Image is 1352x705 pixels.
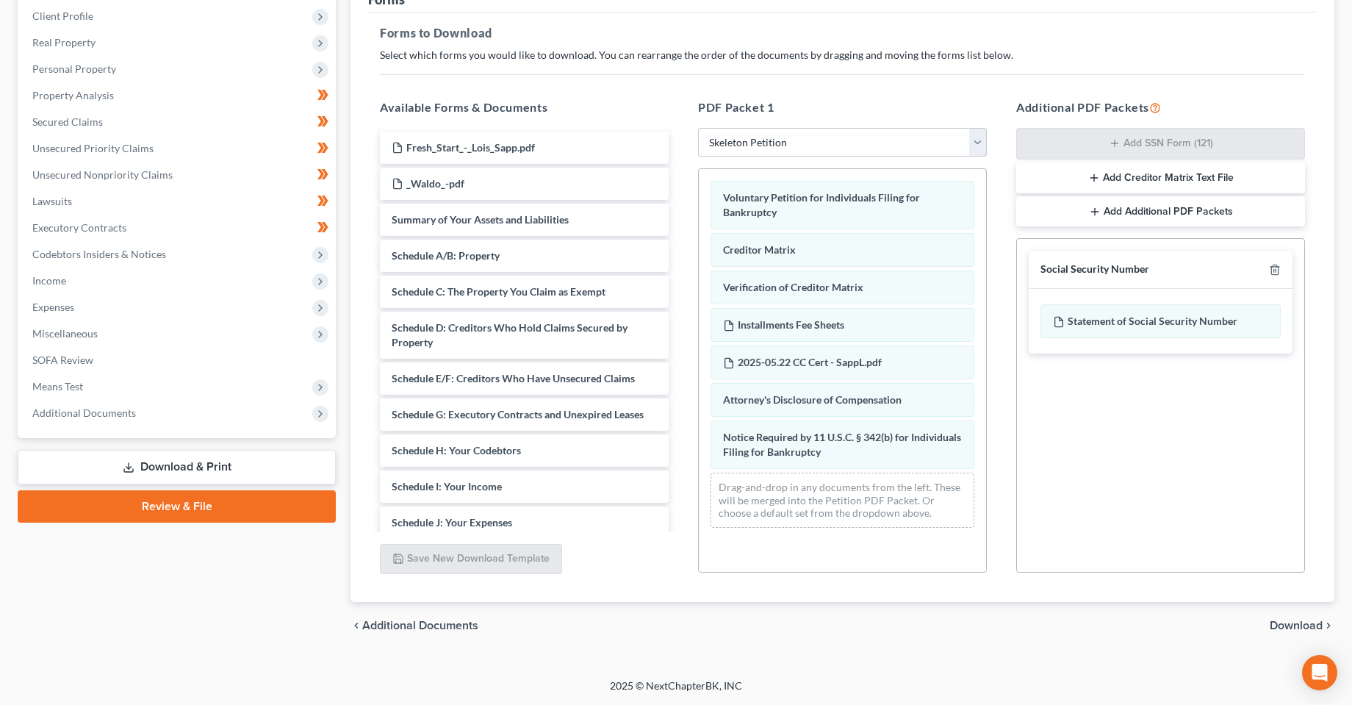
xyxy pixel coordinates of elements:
h5: PDF Packet 1 [698,99,987,116]
span: Schedule I: Your Income [392,480,502,493]
a: Secured Claims [21,109,336,135]
span: Voluntary Petition for Individuals Filing for Bankruptcy [723,191,920,218]
i: chevron_left [350,620,362,631]
a: chevron_left Additional Documents [350,620,478,631]
button: Add Additional PDF Packets [1016,196,1305,227]
a: Unsecured Nonpriority Claims [21,162,336,188]
span: Secured Claims [32,115,103,128]
div: Open Intercom Messenger [1302,655,1337,690]
span: Personal Property [32,62,116,75]
button: Add Creditor Matrix Text File [1016,162,1305,193]
span: Attorney's Disclosure of Compensation [723,393,902,406]
div: Drag-and-drop in any documents from the left. These will be merged into the Petition PDF Packet. ... [711,473,974,528]
span: Executory Contracts [32,221,126,234]
span: Expenses [32,301,74,313]
a: Unsecured Priority Claims [21,135,336,162]
span: Client Profile [32,10,93,22]
span: Schedule J: Your Expenses [392,516,512,529]
span: Summary of Your Assets and Liabilities [392,213,569,226]
span: Schedule D: Creditors Who Hold Claims Secured by Property [392,321,628,348]
button: Download chevron_right [1270,620,1334,631]
div: 2025 © NextChapterBK, INC [257,679,1095,705]
span: Schedule C: The Property You Claim as Exempt [392,285,605,298]
span: Additional Documents [32,407,136,419]
h5: Available Forms & Documents [380,99,669,116]
span: Download [1270,620,1323,631]
a: SOFA Review [21,347,336,373]
h5: Forms to Download [380,24,1305,42]
span: Verification of Creditor Matrix [723,281,863,293]
span: Property Analysis [32,89,114,101]
a: Download & Print [18,450,336,484]
span: Unsecured Nonpriority Claims [32,168,173,181]
a: Executory Contracts [21,215,336,241]
a: Review & File [18,490,336,523]
a: Lawsuits [21,188,336,215]
div: Social Security Number [1040,262,1149,276]
p: Select which forms you would like to download. You can rearrange the order of the documents by dr... [380,48,1305,62]
span: _Waldo_-pdf [406,177,464,190]
span: Notice Required by 11 U.S.C. § 342(b) for Individuals Filing for Bankruptcy [723,431,961,458]
span: Miscellaneous [32,327,98,340]
span: Lawsuits [32,195,72,207]
span: 2025-05.22 CC Cert - SappL.pdf [738,356,882,368]
span: Codebtors Insiders & Notices [32,248,166,260]
span: Real Property [32,36,96,49]
div: Statement of Social Security Number [1040,304,1281,338]
span: Schedule A/B: Property [392,249,500,262]
span: Schedule E/F: Creditors Who Have Unsecured Claims [392,372,635,384]
span: Schedule G: Executory Contracts and Unexpired Leases [392,408,644,421]
span: Additional Documents [362,620,478,631]
span: Fresh_Start_-_Lois_Sapp.pdf [406,141,535,154]
h5: Additional PDF Packets [1016,99,1305,116]
span: Income [32,274,66,287]
button: Add SSN Form (121) [1016,128,1305,160]
i: chevron_right [1323,620,1334,631]
span: SOFA Review [32,354,93,366]
span: Creditor Matrix [723,243,796,256]
a: Property Analysis [21,82,336,109]
span: Means Test [32,380,83,393]
span: Installments Fee Sheets [738,318,844,331]
span: Schedule H: Your Codebtors [392,444,521,457]
span: Unsecured Priority Claims [32,142,154,154]
button: Save New Download Template [380,544,562,575]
